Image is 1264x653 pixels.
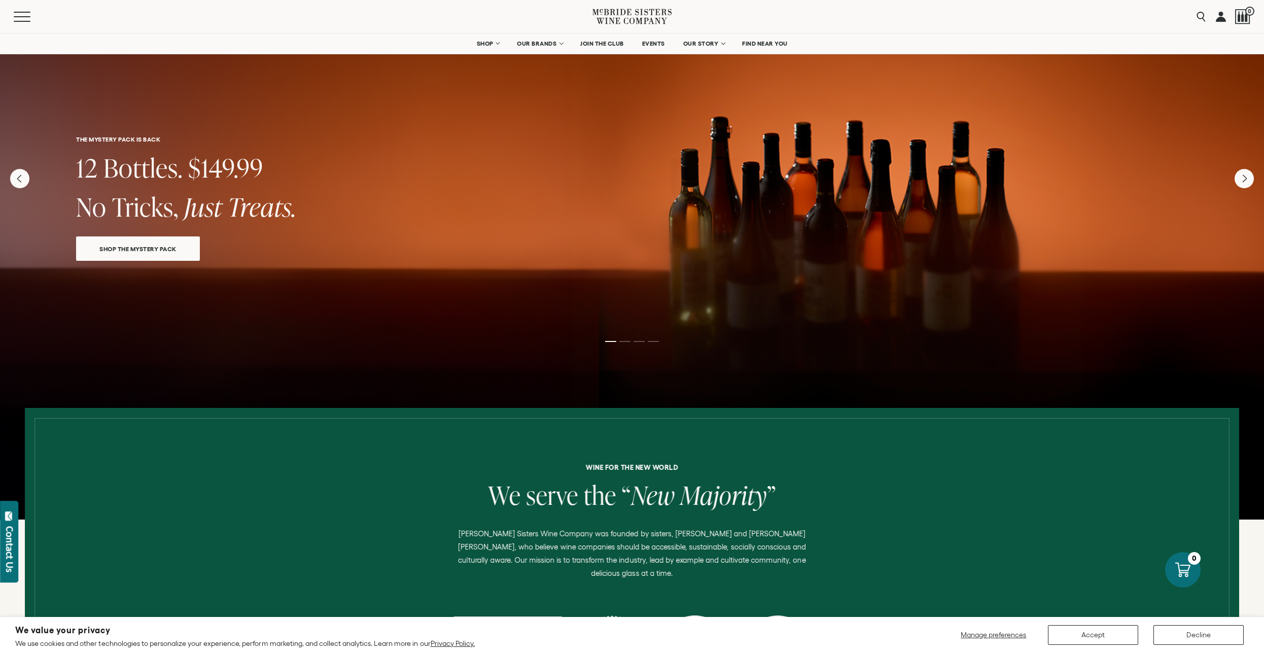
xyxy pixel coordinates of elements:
[574,33,630,54] a: JOIN THE CLUB
[488,477,520,512] span: We
[112,189,179,224] span: Tricks,
[184,189,222,224] span: Just
[510,33,569,54] a: OUR BRANDS
[735,33,794,54] a: FIND NEAR YOU
[15,626,475,635] h2: We value your privacy
[470,33,505,54] a: SHOP
[1153,625,1244,645] button: Decline
[476,40,494,47] span: SHOP
[1235,169,1254,188] button: Next
[5,526,15,572] div: Contact Us
[76,136,1188,143] h6: THE MYSTERY PACK IS BACK
[14,12,50,22] button: Mobile Menu Trigger
[1245,7,1254,16] span: 0
[683,40,719,47] span: OUR STORY
[634,341,645,342] li: Page dot 3
[431,639,475,647] a: Privacy Policy.
[767,477,776,512] span: ”
[228,189,296,224] span: Treats.
[76,150,98,185] span: 12
[642,40,665,47] span: EVENTS
[1048,625,1138,645] button: Accept
[103,150,183,185] span: Bottles.
[605,341,616,342] li: Page dot 1
[188,150,263,185] span: $149.99
[583,477,616,512] span: the
[677,33,731,54] a: OUR STORY
[742,40,788,47] span: FIND NEAR YOU
[76,189,107,224] span: No
[955,625,1033,645] button: Manage preferences
[621,477,630,512] span: “
[76,236,200,261] a: SHOP THE MYSTERY PACK
[636,33,672,54] a: EVENTS
[526,477,578,512] span: serve
[517,40,556,47] span: OUR BRANDS
[449,527,815,580] p: [PERSON_NAME] Sisters Wine Company was founded by sisters, [PERSON_NAME] and [PERSON_NAME] [PERSO...
[680,477,767,512] span: Majority
[10,169,29,188] button: Previous
[961,631,1026,639] span: Manage preferences
[15,639,475,648] p: We use cookies and other technologies to personalize your experience, perform marketing, and coll...
[250,464,1014,471] h6: Wine for the new world
[631,477,675,512] span: New
[619,341,630,342] li: Page dot 2
[82,243,194,255] span: SHOP THE MYSTERY PACK
[580,40,624,47] span: JOIN THE CLUB
[1188,552,1201,565] div: 0
[648,341,659,342] li: Page dot 4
